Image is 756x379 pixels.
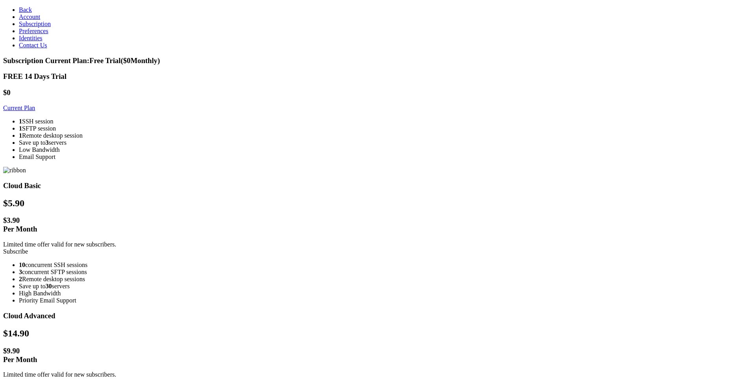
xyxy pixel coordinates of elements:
[46,139,49,146] strong: 3
[19,276,22,282] strong: 2
[19,297,753,304] li: Priority Email Support
[19,269,753,276] li: concurrent SFTP sessions
[3,181,753,190] h3: Cloud Basic
[19,13,40,20] a: Account
[19,153,753,161] li: Email Support
[19,261,753,269] li: concurrent SSH sessions
[3,167,26,174] img: ribbon
[3,105,35,111] a: Current Plan
[3,216,753,233] h1: $ 3.90
[19,139,753,146] li: Save up to servers
[3,371,116,378] span: Limited time offer valid for new subscribers.
[3,88,753,97] h1: $0
[19,269,22,275] strong: 3
[3,355,753,364] div: Per Month
[19,261,25,268] strong: 10
[19,283,753,290] li: Save up to servers
[19,276,753,283] li: Remote desktop sessions
[19,125,753,132] li: SFTP session
[3,248,28,255] a: Subscribe
[3,241,116,248] span: Limited time offer valid for new subscribers.
[19,118,753,125] li: SSH session
[19,28,48,34] a: Preferences
[3,72,753,81] h3: FREE 14 Days Trial
[19,35,43,41] a: Identities
[46,283,52,289] strong: 30
[3,225,753,233] div: Per Month
[19,21,51,27] a: Subscription
[19,290,753,297] li: High Bandwidth
[3,56,753,65] h3: Subscription
[45,56,160,65] span: Current Plan: Free Trial ($ 0 Monthly)
[3,328,753,339] h2: $ 14.90
[19,125,22,132] strong: 1
[19,132,753,139] li: Remote desktop session
[19,42,47,49] a: Contact Us
[19,118,22,125] strong: 1
[3,198,753,209] h2: $ 5.90
[19,132,22,139] strong: 1
[3,312,753,320] h3: Cloud Advanced
[19,6,32,13] a: Back
[3,347,753,364] h1: $ 9.90
[19,146,753,153] li: Low Bandwidth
